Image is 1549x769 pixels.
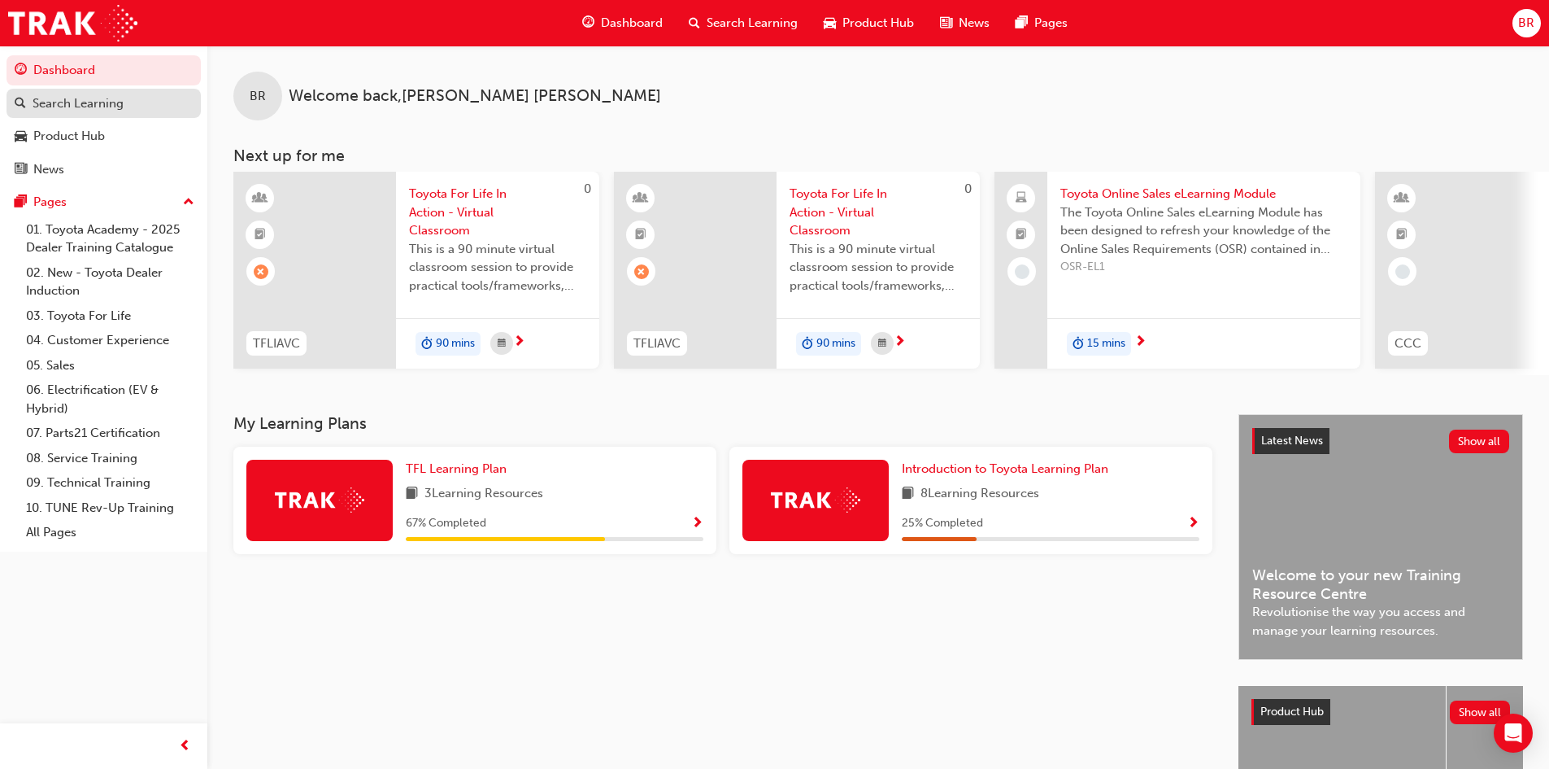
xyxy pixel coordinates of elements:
[1060,203,1347,259] span: The Toyota Online Sales eLearning Module has been designed to refresh your knowledge of the Onlin...
[569,7,676,40] a: guage-iconDashboard
[902,460,1115,478] a: Introduction to Toyota Learning Plan
[7,187,201,217] button: Pages
[406,461,507,476] span: TFL Learning Plan
[1396,188,1408,209] span: learningResourceType_INSTRUCTOR_LED-icon
[902,514,983,533] span: 25 % Completed
[964,181,972,196] span: 0
[33,160,64,179] div: News
[7,121,201,151] a: Product Hub
[902,461,1108,476] span: Introduction to Toyota Learning Plan
[1238,414,1523,660] a: Latest NewsShow allWelcome to your new Training Resource CentreRevolutionise the way you access a...
[1134,335,1147,350] span: next-icon
[20,260,201,304] a: 02. New - Toyota Dealer Induction
[1252,603,1509,640] span: Revolutionise the way you access and manage your learning resources.
[1016,188,1027,209] span: laptop-icon
[1003,7,1081,40] a: pages-iconPages
[254,264,268,279] span: learningRecordVerb_ABSENT-icon
[1060,258,1347,277] span: OSR-EL1
[582,13,594,33] span: guage-icon
[842,14,914,33] span: Product Hub
[691,513,703,534] button: Show Progress
[902,484,914,505] span: book-icon
[7,52,201,187] button: DashboardSearch LearningProduct HubNews
[707,14,798,33] span: Search Learning
[691,517,703,531] span: Show Progress
[1251,699,1510,725] a: Product HubShow all
[635,225,646,246] span: booktick-icon
[676,7,811,40] a: search-iconSearch Learning
[20,496,201,521] a: 10. TUNE Rev-Up Training
[771,487,860,513] img: Trak
[824,13,836,33] span: car-icon
[927,7,1003,40] a: news-iconNews
[1016,13,1028,33] span: pages-icon
[436,334,475,353] span: 90 mins
[614,172,980,369] a: 0TFLIAVCToyota For Life In Action - Virtual ClassroomThis is a 90 minute virtual classroom sessio...
[1450,701,1511,724] button: Show all
[1396,225,1408,246] span: booktick-icon
[409,185,586,240] span: Toyota For Life In Action - Virtual Classroom
[1034,14,1068,33] span: Pages
[1087,334,1125,353] span: 15 mins
[20,446,201,471] a: 08. Service Training
[15,97,26,111] span: search-icon
[7,155,201,185] a: News
[409,240,586,295] span: This is a 90 minute virtual classroom session to provide practical tools/frameworks, behaviours a...
[994,172,1360,369] a: Toyota Online Sales eLearning ModuleThe Toyota Online Sales eLearning Module has been designed to...
[20,378,201,421] a: 06. Electrification (EV & Hybrid)
[513,335,525,350] span: next-icon
[15,163,27,177] span: news-icon
[207,146,1549,165] h3: Next up for me
[802,334,813,355] span: duration-icon
[406,460,513,478] a: TFL Learning Plan
[406,484,418,505] span: book-icon
[20,217,201,260] a: 01. Toyota Academy - 2025 Dealer Training Catalogue
[255,188,266,209] span: learningResourceType_INSTRUCTOR_LED-icon
[7,89,201,119] a: Search Learning
[20,470,201,496] a: 09. Technical Training
[8,5,137,42] img: Trak
[816,334,855,353] span: 90 mins
[940,13,952,33] span: news-icon
[894,335,906,350] span: next-icon
[15,195,27,210] span: pages-icon
[275,487,364,513] img: Trak
[1395,334,1421,353] span: CCC
[253,334,300,353] span: TFLIAVC
[1252,566,1509,603] span: Welcome to your new Training Resource Centre
[33,94,124,113] div: Search Learning
[1060,185,1347,203] span: Toyota Online Sales eLearning Module
[1518,14,1534,33] span: BR
[406,514,486,533] span: 67 % Completed
[1260,705,1324,719] span: Product Hub
[15,63,27,78] span: guage-icon
[183,192,194,213] span: up-icon
[20,304,201,329] a: 03. Toyota For Life
[1015,264,1029,279] span: learningRecordVerb_NONE-icon
[635,188,646,209] span: learningResourceType_INSTRUCTOR_LED-icon
[1252,428,1509,454] a: Latest NewsShow all
[250,87,266,106] span: BR
[1494,714,1533,753] div: Open Intercom Messenger
[790,240,967,295] span: This is a 90 minute virtual classroom session to provide practical tools/frameworks, behaviours a...
[289,87,661,106] span: Welcome back , [PERSON_NAME] [PERSON_NAME]
[1395,264,1410,279] span: learningRecordVerb_NONE-icon
[811,7,927,40] a: car-iconProduct Hub
[20,353,201,378] a: 05. Sales
[255,225,266,246] span: booktick-icon
[689,13,700,33] span: search-icon
[633,334,681,353] span: TFLIAVC
[1449,430,1510,453] button: Show all
[1073,334,1084,355] span: duration-icon
[33,127,105,146] div: Product Hub
[20,421,201,446] a: 07. Parts21 Certification
[1187,517,1199,531] span: Show Progress
[15,129,27,144] span: car-icon
[634,264,649,279] span: learningRecordVerb_ABSENT-icon
[584,181,591,196] span: 0
[1261,434,1323,448] span: Latest News
[233,414,1212,433] h3: My Learning Plans
[1016,225,1027,246] span: booktick-icon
